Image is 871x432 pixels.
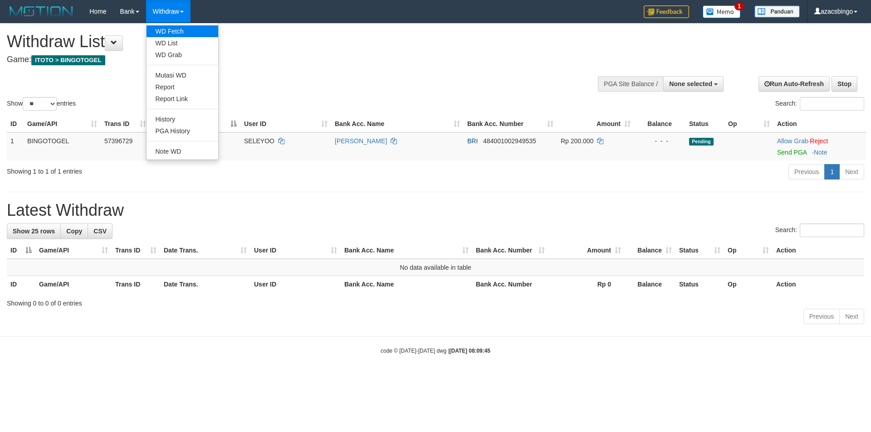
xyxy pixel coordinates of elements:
[147,81,218,93] a: Report
[773,242,864,259] th: Action
[734,2,744,10] span: 1
[724,276,773,293] th: Op
[244,137,274,145] span: SELEYOO
[773,132,866,160] td: ·
[773,116,866,132] th: Action
[788,164,825,180] a: Previous
[341,242,472,259] th: Bank Acc. Name: activate to sort column ascending
[60,223,88,239] a: Copy
[66,228,82,235] span: Copy
[147,146,218,157] a: Note WD
[450,348,490,354] strong: [DATE] 08:09:45
[814,149,827,156] a: Note
[644,5,689,18] img: Feedback.jpg
[250,242,341,259] th: User ID: activate to sort column ascending
[824,164,840,180] a: 1
[625,276,675,293] th: Balance
[101,116,150,132] th: Trans ID: activate to sort column ascending
[775,97,864,111] label: Search:
[758,76,830,92] a: Run Auto-Refresh
[669,80,712,87] span: None selected
[675,276,724,293] th: Status
[703,5,741,18] img: Button%20Memo.svg
[472,242,548,259] th: Bank Acc. Number: activate to sort column ascending
[777,137,810,145] span: ·
[160,242,250,259] th: Date Trans.: activate to sort column ascending
[7,295,864,308] div: Showing 0 to 0 of 0 entries
[800,97,864,111] input: Search:
[7,259,864,276] td: No data available in table
[7,55,572,64] h4: Game:
[689,138,714,146] span: Pending
[548,242,625,259] th: Amount: activate to sort column ascending
[773,276,864,293] th: Action
[839,309,864,324] a: Next
[754,5,800,18] img: panduan.png
[160,276,250,293] th: Date Trans.
[331,116,464,132] th: Bank Acc. Name: activate to sort column ascending
[341,276,472,293] th: Bank Acc. Name
[7,116,24,132] th: ID
[724,242,773,259] th: Op: activate to sort column ascending
[7,97,76,111] label: Show entries
[112,276,160,293] th: Trans ID
[7,132,24,160] td: 1
[147,113,218,125] a: History
[147,49,218,61] a: WD Grab
[638,136,682,146] div: - - -
[7,163,356,176] div: Showing 1 to 1 of 1 entries
[7,223,61,239] a: Show 25 rows
[775,223,864,237] label: Search:
[35,276,112,293] th: Game/API
[7,5,76,18] img: MOTION_logo.png
[31,55,105,65] span: ITOTO > BINGOTOGEL
[561,137,593,145] span: Rp 200.000
[147,37,218,49] a: WD List
[335,137,387,145] a: [PERSON_NAME]
[663,76,724,92] button: None selected
[104,137,132,145] span: 57396729
[832,76,857,92] a: Stop
[625,242,675,259] th: Balance: activate to sort column ascending
[13,228,55,235] span: Show 25 rows
[472,276,548,293] th: Bank Acc. Number
[7,33,572,51] h1: Withdraw List
[35,242,112,259] th: Game/API: activate to sort column ascending
[548,276,625,293] th: Rp 0
[724,116,773,132] th: Op: activate to sort column ascending
[598,76,663,92] div: PGA Site Balance /
[685,116,724,132] th: Status
[7,242,35,259] th: ID: activate to sort column descending
[240,116,331,132] th: User ID: activate to sort column ascending
[777,149,807,156] a: Send PGA
[467,137,478,145] span: BRI
[803,309,840,324] a: Previous
[250,276,341,293] th: User ID
[147,25,218,37] a: WD Fetch
[147,125,218,137] a: PGA History
[7,276,35,293] th: ID
[112,242,160,259] th: Trans ID: activate to sort column ascending
[93,228,107,235] span: CSV
[147,93,218,105] a: Report Link
[24,132,101,160] td: BINGOTOGEL
[381,348,490,354] small: code © [DATE]-[DATE] dwg |
[839,164,864,180] a: Next
[88,223,113,239] a: CSV
[777,137,808,145] a: Allow Grab
[810,137,828,145] a: Reject
[147,69,218,81] a: Mutasi WD
[23,97,57,111] select: Showentries
[483,137,536,145] span: Copy 484001002949535 to clipboard
[675,242,724,259] th: Status: activate to sort column ascending
[7,201,864,219] h1: Latest Withdraw
[800,223,864,237] input: Search:
[634,116,685,132] th: Balance
[464,116,557,132] th: Bank Acc. Number: activate to sort column ascending
[24,116,101,132] th: Game/API: activate to sort column ascending
[557,116,634,132] th: Amount: activate to sort column ascending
